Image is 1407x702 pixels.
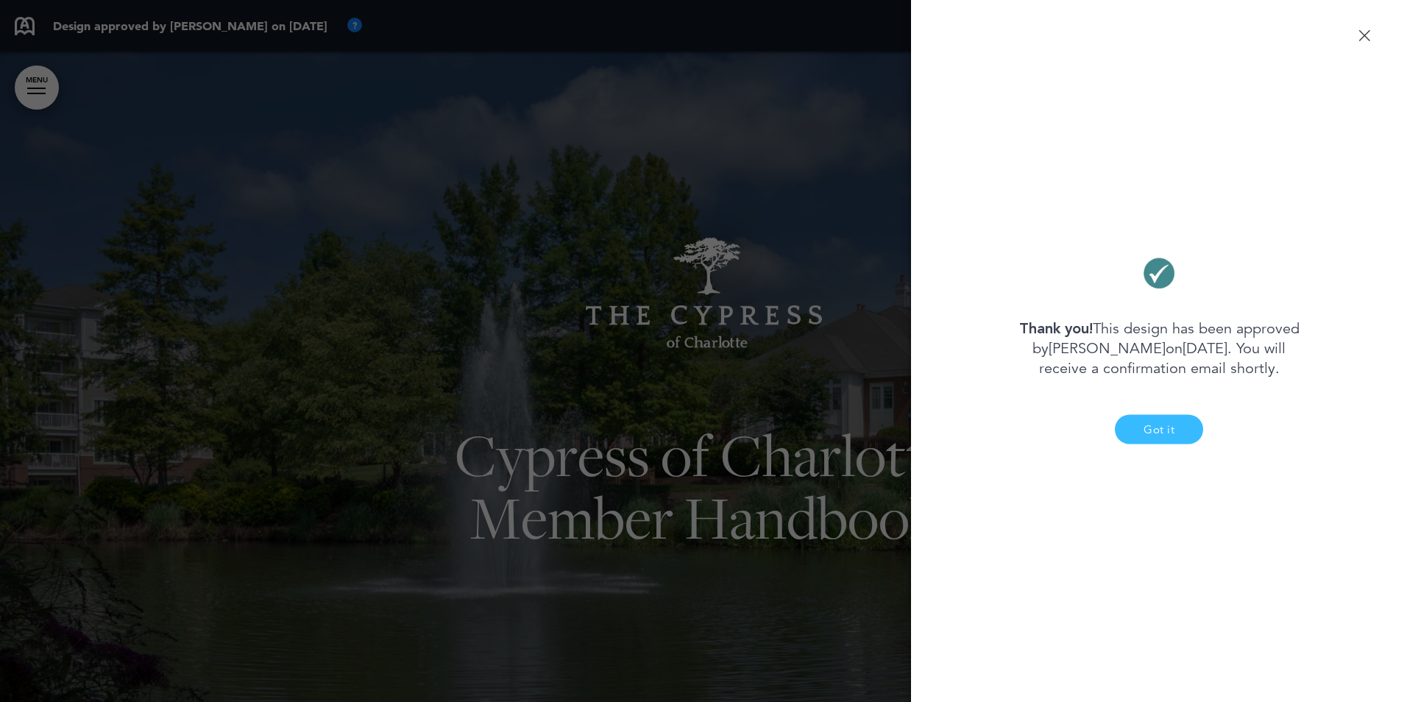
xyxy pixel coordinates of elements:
[1144,258,1174,289] img: Correct icon
[1358,29,1370,41] div: Done
[1115,415,1203,444] button: Got it
[1019,319,1093,338] span: Thank you!
[1183,339,1227,358] span: [DATE]
[1049,339,1166,358] span: [PERSON_NAME]
[1012,319,1306,378] p: This design has been approved by on . You will receive a confirmation email shortly.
